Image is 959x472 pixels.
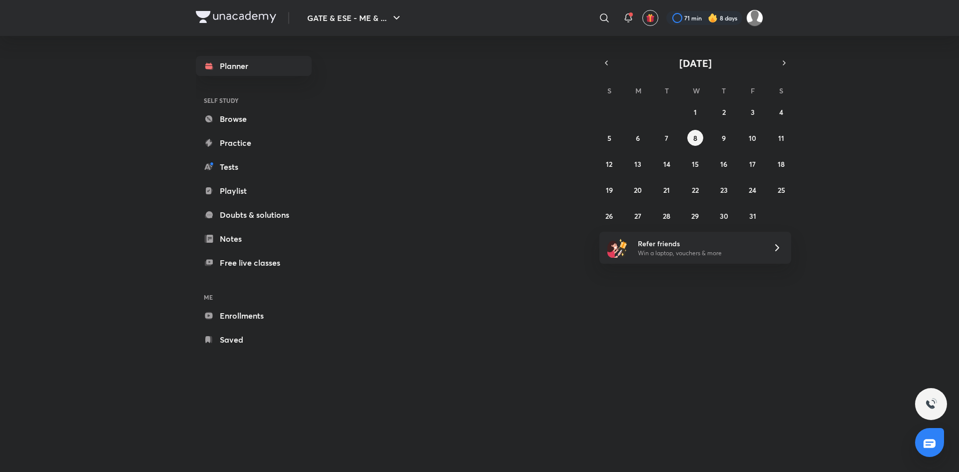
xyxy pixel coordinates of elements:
img: streak [708,13,718,23]
abbr: October 8, 2025 [693,133,697,143]
abbr: October 5, 2025 [607,133,611,143]
a: Enrollments [196,306,312,326]
img: Prakhar Mishra [746,9,763,26]
button: October 13, 2025 [630,156,646,172]
abbr: October 13, 2025 [634,159,641,169]
button: October 28, 2025 [659,208,675,224]
abbr: October 14, 2025 [663,159,670,169]
abbr: October 22, 2025 [692,185,699,195]
abbr: Wednesday [693,86,700,95]
button: October 16, 2025 [716,156,732,172]
abbr: October 19, 2025 [606,185,613,195]
abbr: October 6, 2025 [636,133,640,143]
a: Practice [196,133,312,153]
button: October 3, 2025 [745,104,761,120]
abbr: October 1, 2025 [694,107,697,117]
button: October 2, 2025 [716,104,732,120]
button: October 1, 2025 [687,104,703,120]
button: October 20, 2025 [630,182,646,198]
button: October 27, 2025 [630,208,646,224]
button: October 25, 2025 [773,182,789,198]
abbr: October 12, 2025 [606,159,612,169]
button: October 11, 2025 [773,130,789,146]
button: October 19, 2025 [601,182,617,198]
a: Notes [196,229,312,249]
abbr: October 7, 2025 [665,133,668,143]
abbr: October 4, 2025 [779,107,783,117]
button: October 10, 2025 [745,130,761,146]
button: October 6, 2025 [630,130,646,146]
button: GATE & ESE - ME & ... [301,8,409,28]
abbr: October 25, 2025 [778,185,785,195]
abbr: October 17, 2025 [749,159,756,169]
abbr: October 15, 2025 [692,159,699,169]
h6: SELF STUDY [196,92,312,109]
abbr: October 11, 2025 [778,133,784,143]
a: Tests [196,157,312,177]
abbr: October 18, 2025 [778,159,785,169]
h6: Refer friends [638,238,761,249]
abbr: October 28, 2025 [663,211,670,221]
p: Win a laptop, vouchers & more [638,249,761,258]
abbr: October 30, 2025 [720,211,728,221]
button: October 14, 2025 [659,156,675,172]
a: Planner [196,56,312,76]
button: October 8, 2025 [687,130,703,146]
a: Company Logo [196,11,276,25]
button: October 5, 2025 [601,130,617,146]
abbr: Thursday [722,86,726,95]
abbr: October 16, 2025 [720,159,727,169]
abbr: October 29, 2025 [691,211,699,221]
button: October 7, 2025 [659,130,675,146]
a: Playlist [196,181,312,201]
button: October 26, 2025 [601,208,617,224]
span: [DATE] [679,56,712,70]
a: Browse [196,109,312,129]
button: avatar [642,10,658,26]
abbr: October 24, 2025 [749,185,756,195]
a: Saved [196,330,312,350]
button: October 22, 2025 [687,182,703,198]
abbr: October 26, 2025 [605,211,613,221]
img: avatar [646,13,655,22]
abbr: October 2, 2025 [722,107,726,117]
a: Free live classes [196,253,312,273]
button: October 31, 2025 [745,208,761,224]
abbr: October 3, 2025 [751,107,755,117]
button: October 24, 2025 [745,182,761,198]
img: ttu [925,398,937,410]
abbr: October 27, 2025 [634,211,641,221]
abbr: Sunday [607,86,611,95]
abbr: October 10, 2025 [749,133,756,143]
abbr: Friday [751,86,755,95]
button: October 30, 2025 [716,208,732,224]
button: October 9, 2025 [716,130,732,146]
abbr: Monday [635,86,641,95]
button: [DATE] [613,56,777,70]
img: Company Logo [196,11,276,23]
button: October 23, 2025 [716,182,732,198]
button: October 29, 2025 [687,208,703,224]
button: October 17, 2025 [745,156,761,172]
button: October 15, 2025 [687,156,703,172]
abbr: October 23, 2025 [720,185,728,195]
abbr: October 31, 2025 [749,211,756,221]
img: referral [607,238,627,258]
abbr: October 20, 2025 [634,185,642,195]
h6: ME [196,289,312,306]
button: October 18, 2025 [773,156,789,172]
button: October 21, 2025 [659,182,675,198]
a: Doubts & solutions [196,205,312,225]
abbr: Saturday [779,86,783,95]
button: October 4, 2025 [773,104,789,120]
abbr: Tuesday [665,86,669,95]
abbr: October 21, 2025 [663,185,670,195]
button: October 12, 2025 [601,156,617,172]
abbr: October 9, 2025 [722,133,726,143]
